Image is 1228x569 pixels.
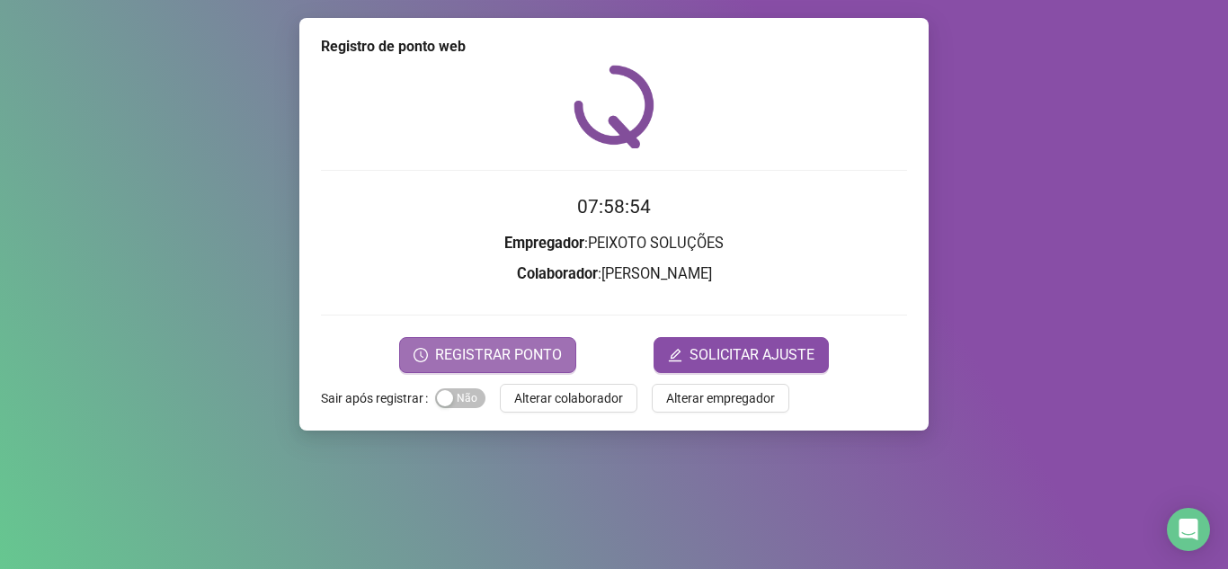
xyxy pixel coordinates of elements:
[652,384,789,413] button: Alterar empregador
[654,337,829,373] button: editSOLICITAR AJUSTE
[690,344,814,366] span: SOLICITAR AJUSTE
[500,384,637,413] button: Alterar colaborador
[577,196,651,218] time: 07:58:54
[321,232,907,255] h3: : PEIXOTO SOLUÇÕES
[399,337,576,373] button: REGISTRAR PONTO
[321,36,907,58] div: Registro de ponto web
[1167,508,1210,551] div: Open Intercom Messenger
[504,235,584,252] strong: Empregador
[668,348,682,362] span: edit
[435,344,562,366] span: REGISTRAR PONTO
[517,265,598,282] strong: Colaborador
[321,384,435,413] label: Sair após registrar
[514,388,623,408] span: Alterar colaborador
[666,388,775,408] span: Alterar empregador
[574,65,654,148] img: QRPoint
[414,348,428,362] span: clock-circle
[321,262,907,286] h3: : [PERSON_NAME]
